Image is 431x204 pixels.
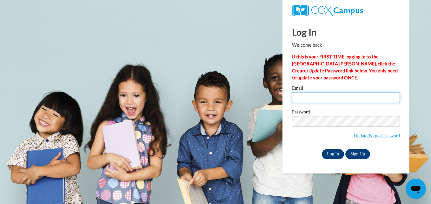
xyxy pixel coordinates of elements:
[322,149,344,159] input: Log In
[292,5,363,16] img: COX Campus
[292,86,400,92] label: Email
[292,110,400,116] label: Password
[406,179,426,199] iframe: Button to launch messaging window
[292,25,400,38] h1: Log In
[345,149,370,159] a: Sign Up
[292,42,400,49] p: Welcome back!
[292,54,398,80] strong: If this is your FIRST TIME logging in to the [GEOGRAPHIC_DATA][PERSON_NAME], click the Create/Upd...
[292,5,400,16] a: COX Campus
[354,133,400,138] a: Update/Forgot Password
